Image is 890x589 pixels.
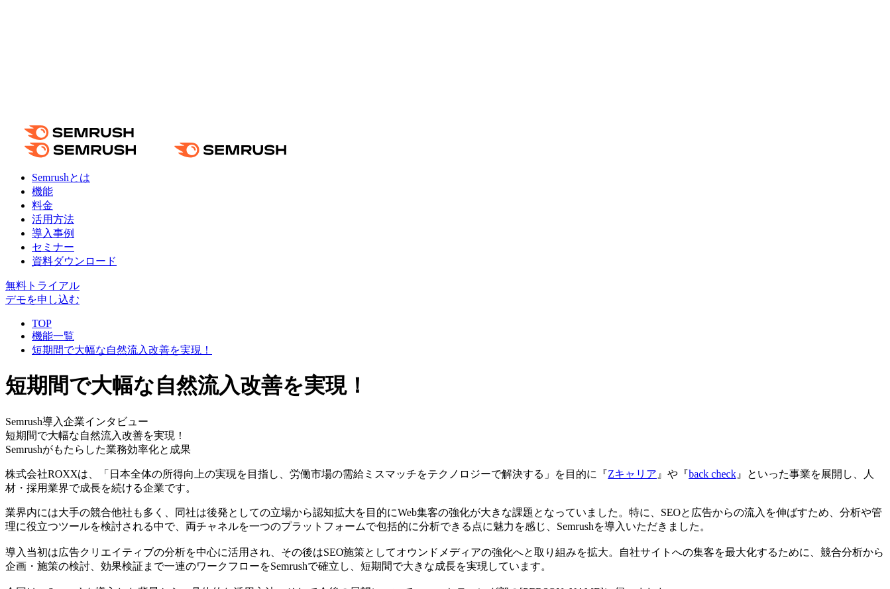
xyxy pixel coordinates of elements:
[32,172,90,183] a: Semrushとは
[5,371,885,401] h1: 短期間で大幅な自然流入改善を実現！
[608,468,657,480] a: Zキャリア
[5,280,80,291] a: 無料トライアル
[32,241,74,253] a: セミナー
[32,330,74,342] a: 機能一覧
[689,468,736,480] a: back check
[5,415,885,429] div: Semrush導入企業インタビュー
[32,200,53,211] a: 料金
[32,186,53,197] a: 機能
[32,214,74,225] a: 活用方法
[32,228,74,239] a: 導入事例
[32,318,52,329] a: TOP
[5,468,885,495] p: 株式会社ROXXは、「日本全体の所得向上の実現を目指し、労働市場の需給ミスマッチをテクノロジーで解決する」を目的に『 』や『 』といった事業を展開し、人材・採用業界で成長を続ける企業です。
[32,344,212,356] a: 短期間で大幅な自然流入改善を実現！
[5,429,885,457] div: 短期間で大幅な自然流入改善を実現！ Semrushがもたらした業務効率化と成果
[5,294,80,305] a: デモを申し込む
[32,255,117,267] a: 資料ダウンロード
